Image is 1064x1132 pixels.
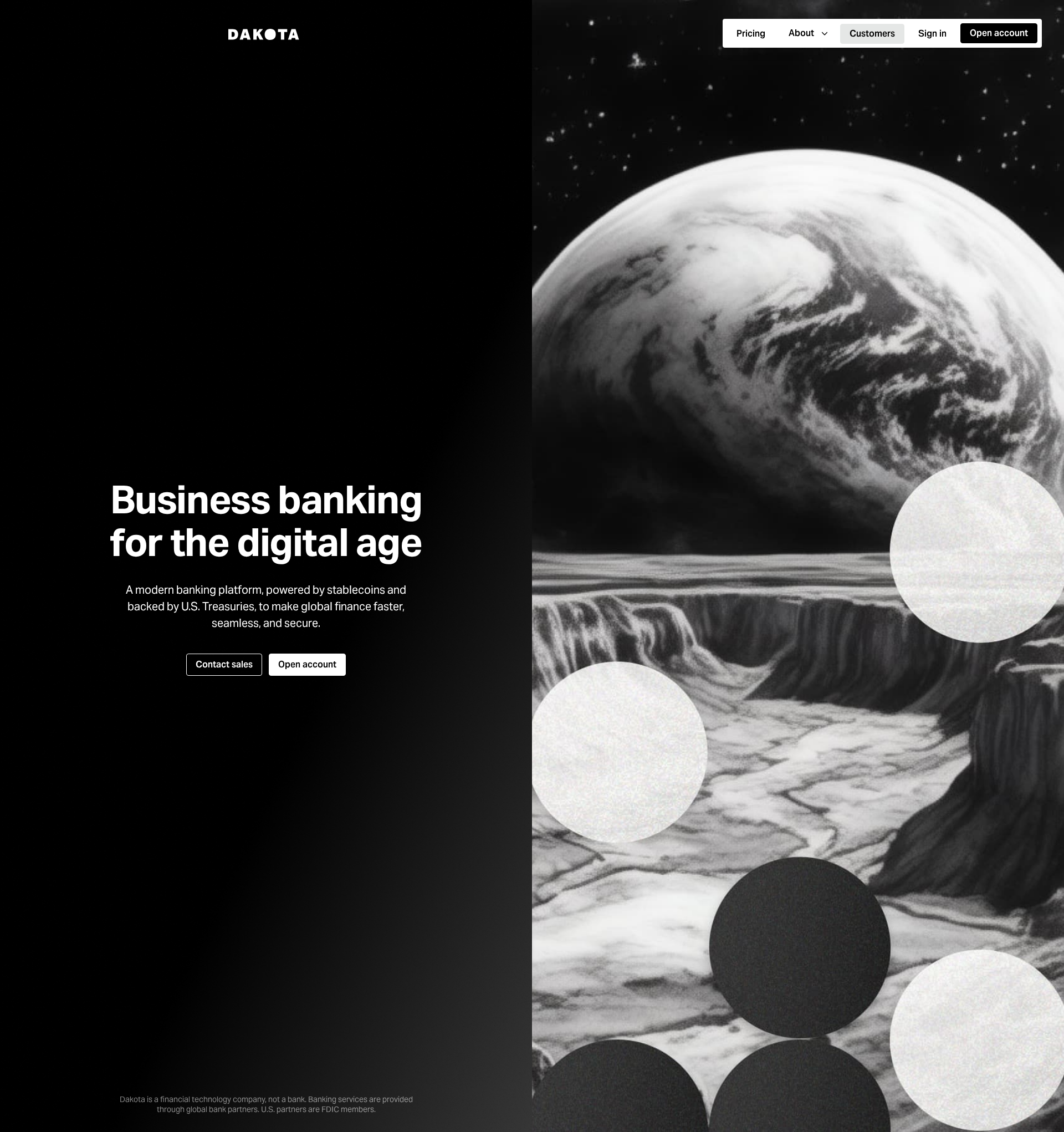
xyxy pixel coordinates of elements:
[909,24,956,44] button: Sign in
[840,23,904,44] a: Customers
[727,24,775,44] button: Pricing
[727,23,775,44] a: Pricing
[186,654,262,676] button: Contact sales
[96,478,436,564] h1: Business banking for the digital age
[779,23,836,43] button: About
[789,27,814,39] div: About
[960,23,1037,43] button: Open account
[840,24,904,44] button: Customers
[116,582,416,631] div: A modern banking platform, powered by stablecoins and backed by U.S. Treasuries, to make global f...
[100,1077,432,1114] div: Dakota is a financial technology company, not a bank. Banking services are provided through globa...
[269,654,346,676] button: Open account
[909,23,956,44] a: Sign in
